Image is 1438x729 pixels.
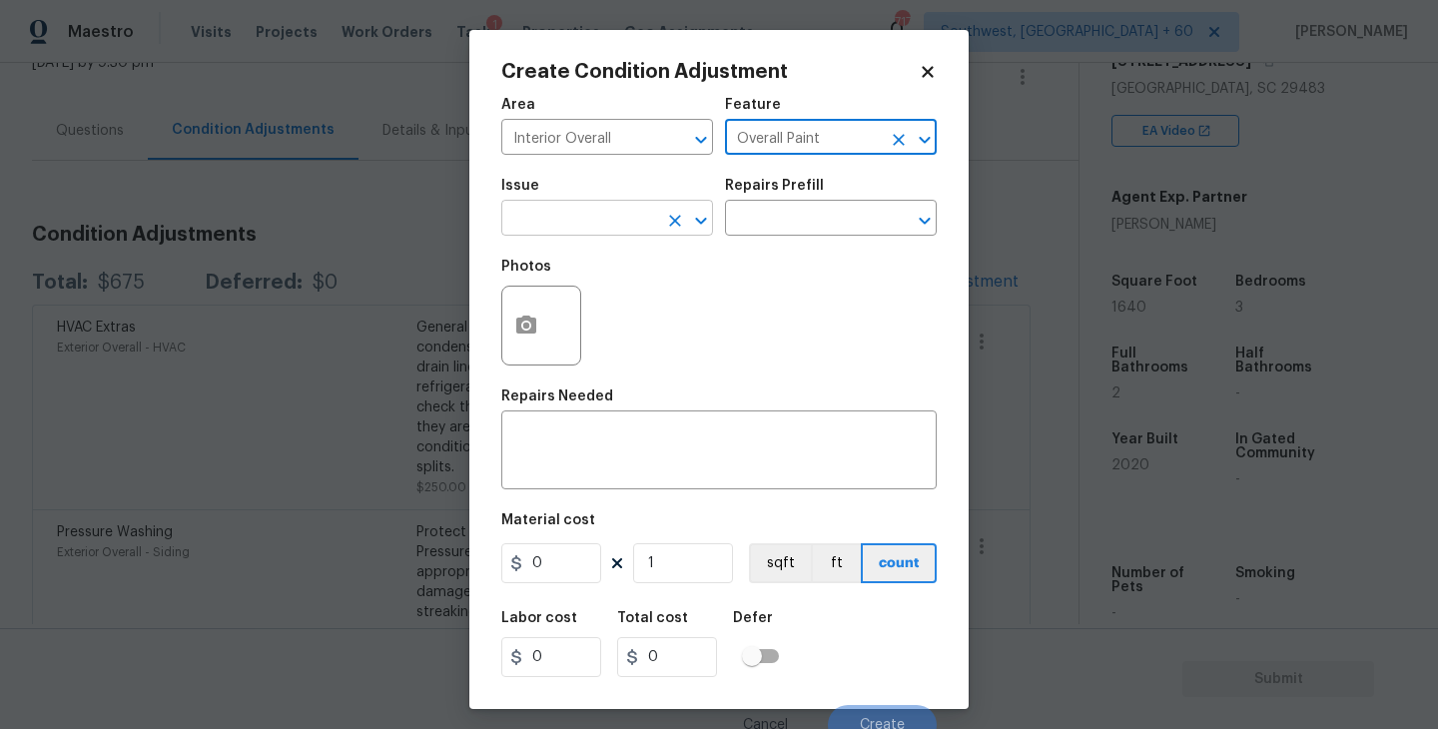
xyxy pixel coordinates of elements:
button: Open [687,207,715,235]
h5: Total cost [617,611,688,625]
h5: Area [501,98,535,112]
button: sqft [749,543,811,583]
button: Open [687,126,715,154]
h5: Material cost [501,513,595,527]
h5: Photos [501,260,551,274]
button: count [861,543,937,583]
button: ft [811,543,861,583]
h5: Defer [733,611,773,625]
h5: Repairs Needed [501,389,613,403]
button: Clear [885,126,913,154]
h5: Repairs Prefill [725,179,824,193]
h2: Create Condition Adjustment [501,62,919,82]
h5: Issue [501,179,539,193]
button: Clear [661,207,689,235]
h5: Labor cost [501,611,577,625]
button: Open [911,207,939,235]
button: Open [911,126,939,154]
h5: Feature [725,98,781,112]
